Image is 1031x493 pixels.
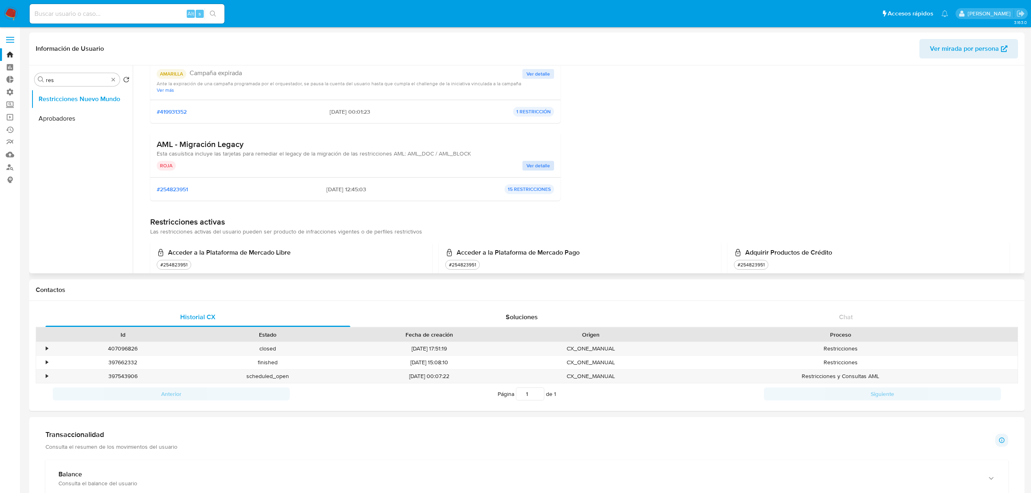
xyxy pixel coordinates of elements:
button: Ver mirada por persona [919,39,1018,58]
div: CX_ONE_MANUAL [518,342,663,355]
span: Chat [839,312,853,322]
span: Historial CX [180,312,216,322]
div: Restricciones y Consultas AML [663,370,1018,383]
div: CX_ONE_MANUAL [518,370,663,383]
span: Alt [188,10,194,17]
div: scheduled_open [195,370,340,383]
button: Buscar [38,76,44,83]
div: • [46,359,48,366]
button: search-icon [205,8,221,19]
button: Restricciones Nuevo Mundo [31,89,133,109]
div: 407096826 [50,342,195,355]
button: Volver al orden por defecto [123,76,129,85]
div: Restricciones [663,342,1018,355]
input: Buscar usuario o caso... [30,9,224,19]
h1: Contactos [36,286,1018,294]
button: Aprobadores [31,109,133,128]
span: Ver mirada por persona [930,39,999,58]
p: ludmila.lanatti@mercadolibre.com [968,10,1014,17]
div: Estado [201,331,334,339]
div: • [46,372,48,380]
div: Proceso [669,331,1012,339]
div: • [46,345,48,352]
a: Salir [1016,9,1025,18]
div: Restricciones [663,356,1018,369]
div: [DATE] 15:08:10 [340,356,518,369]
span: Accesos rápidos [888,9,933,18]
div: Origen [524,331,658,339]
h1: Información de Usuario [36,45,104,53]
div: finished [195,356,340,369]
div: Fecha de creación [346,331,513,339]
div: CX_ONE_MANUAL [518,356,663,369]
div: 397662332 [50,356,195,369]
button: Siguiente [764,387,1001,400]
input: Buscar [46,76,108,84]
span: 1 [554,390,556,398]
div: 397543906 [50,370,195,383]
div: Id [56,331,190,339]
div: closed [195,342,340,355]
span: Página de [498,387,556,400]
button: Anterior [53,387,290,400]
span: s [198,10,201,17]
button: Borrar [110,76,116,83]
a: Notificaciones [941,10,948,17]
div: [DATE] 17:51:19 [340,342,518,355]
span: Soluciones [506,312,538,322]
div: [DATE] 00:07:22 [340,370,518,383]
